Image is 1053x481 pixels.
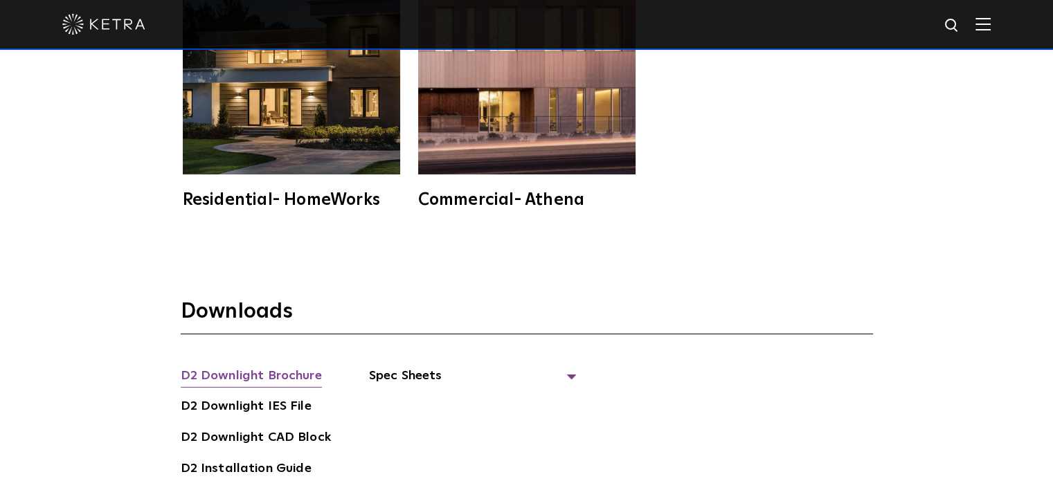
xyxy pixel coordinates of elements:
[181,397,312,419] a: D2 Downlight IES File
[418,192,636,208] div: Commercial- Athena
[181,366,322,388] a: D2 Downlight Brochure
[181,459,312,481] a: D2 Installation Guide
[181,428,331,450] a: D2 Downlight CAD Block
[944,17,961,35] img: search icon
[181,298,873,334] h3: Downloads
[183,192,400,208] div: Residential- HomeWorks
[62,14,145,35] img: ketra-logo-2019-white
[975,17,991,30] img: Hamburger%20Nav.svg
[369,366,577,397] span: Spec Sheets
